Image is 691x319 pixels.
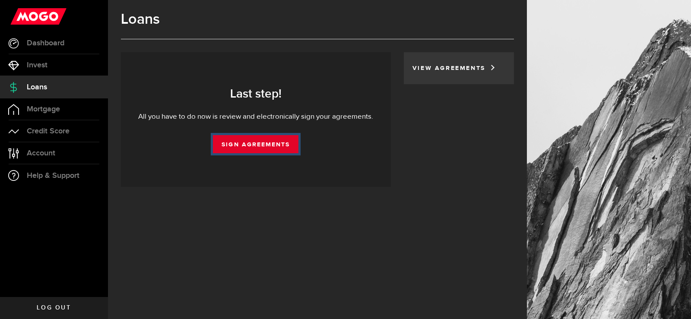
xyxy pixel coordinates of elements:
[27,127,70,135] span: Credit Score
[27,172,79,180] span: Help & Support
[213,135,298,153] a: Sign Agreements
[7,3,33,29] button: Open LiveChat chat widget
[134,87,378,101] h3: Last step!
[27,83,47,91] span: Loans
[134,112,378,122] div: All you have to do now is review and electronically sign your agreements.
[412,65,489,71] a: View Agreements
[27,149,55,157] span: Account
[37,305,71,311] span: Log out
[27,39,64,47] span: Dashboard
[27,61,48,69] span: Invest
[27,105,60,113] span: Mortgage
[121,11,514,28] h1: Loans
